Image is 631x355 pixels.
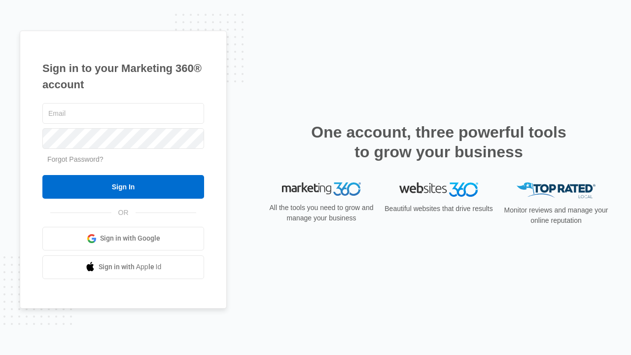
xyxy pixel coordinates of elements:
[501,205,611,226] p: Monitor reviews and manage your online reputation
[517,182,596,199] img: Top Rated Local
[111,208,136,218] span: OR
[47,155,104,163] a: Forgot Password?
[42,227,204,250] a: Sign in with Google
[399,182,478,197] img: Websites 360
[308,122,569,162] h2: One account, three powerful tools to grow your business
[99,262,162,272] span: Sign in with Apple Id
[42,60,204,93] h1: Sign in to your Marketing 360® account
[282,182,361,196] img: Marketing 360
[42,175,204,199] input: Sign In
[100,233,160,244] span: Sign in with Google
[42,103,204,124] input: Email
[266,203,377,223] p: All the tools you need to grow and manage your business
[42,255,204,279] a: Sign in with Apple Id
[384,204,494,214] p: Beautiful websites that drive results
